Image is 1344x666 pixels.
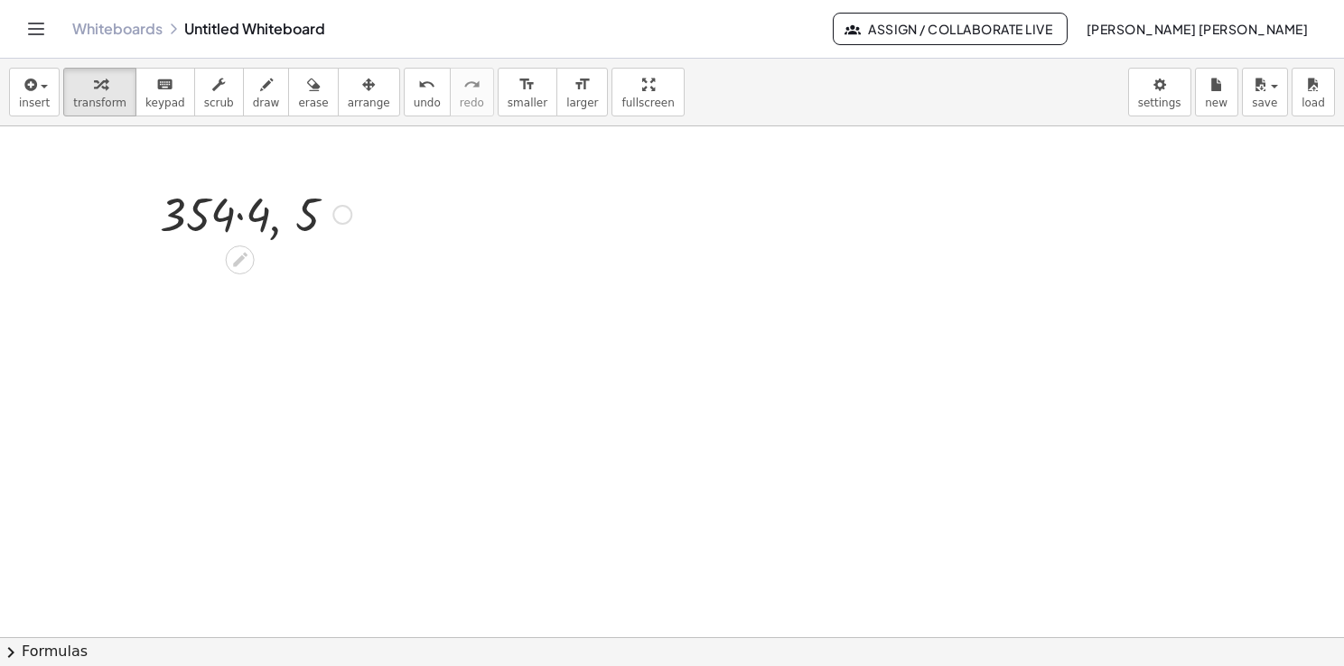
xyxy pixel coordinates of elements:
span: load [1302,97,1325,109]
button: insert [9,68,60,116]
button: Toggle navigation [22,14,51,43]
button: transform [63,68,136,116]
span: transform [73,97,126,109]
button: format_sizelarger [556,68,608,116]
span: keypad [145,97,185,109]
button: Assign / Collaborate Live [833,13,1069,45]
i: keyboard [156,74,173,96]
button: arrange [338,68,400,116]
button: save [1242,68,1288,116]
button: new [1195,68,1238,116]
span: save [1252,97,1277,109]
button: undoundo [404,68,451,116]
span: fullscreen [621,97,674,109]
i: undo [418,74,435,96]
span: draw [253,97,280,109]
span: larger [566,97,598,109]
span: arrange [348,97,390,109]
button: [PERSON_NAME] [PERSON_NAME] [1071,13,1322,45]
i: format_size [574,74,591,96]
button: keyboardkeypad [135,68,195,116]
span: erase [298,97,328,109]
i: redo [463,74,481,96]
button: load [1292,68,1335,116]
span: scrub [204,97,234,109]
i: format_size [518,74,536,96]
span: undo [414,97,441,109]
span: smaller [508,97,547,109]
span: Assign / Collaborate Live [848,21,1053,37]
span: redo [460,97,484,109]
div: Edit math [226,245,255,274]
button: fullscreen [611,68,684,116]
span: [PERSON_NAME] [PERSON_NAME] [1086,21,1308,37]
a: Whiteboards [72,20,163,38]
button: draw [243,68,290,116]
button: scrub [194,68,244,116]
span: new [1205,97,1227,109]
button: redoredo [450,68,494,116]
span: settings [1138,97,1181,109]
button: erase [288,68,338,116]
button: format_sizesmaller [498,68,557,116]
span: insert [19,97,50,109]
button: settings [1128,68,1191,116]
